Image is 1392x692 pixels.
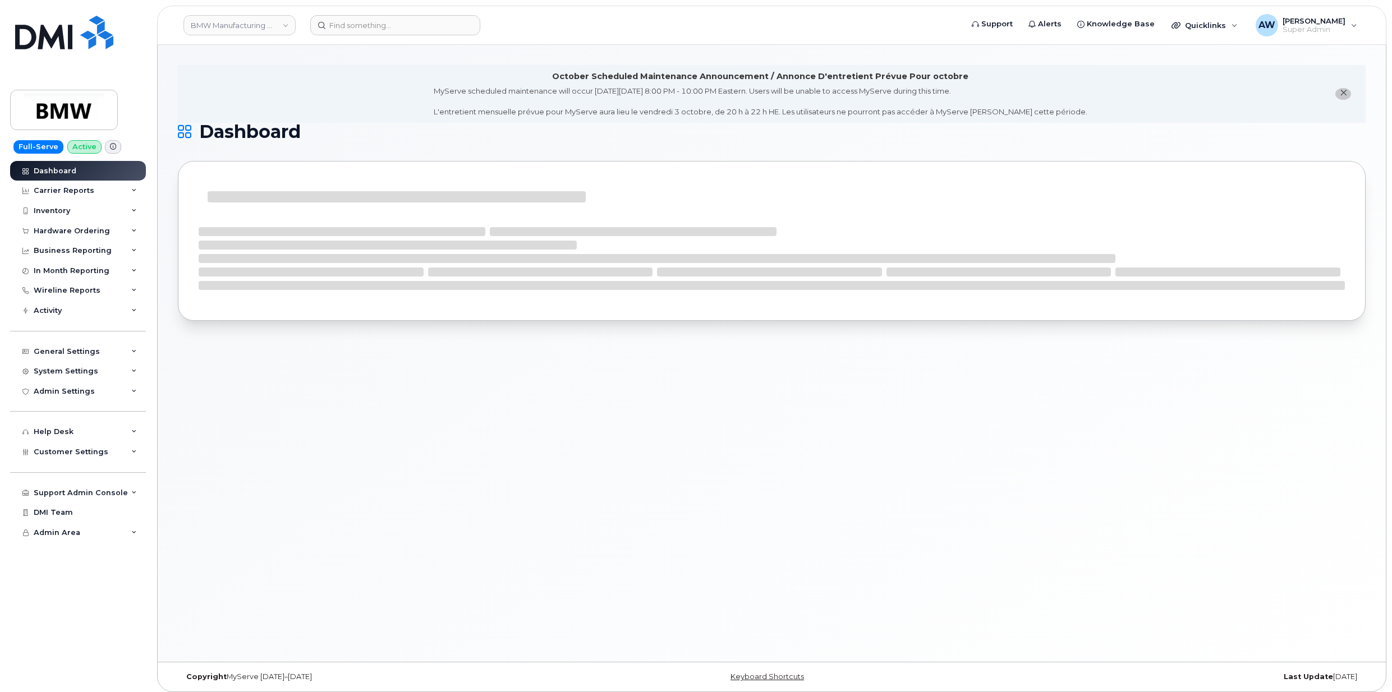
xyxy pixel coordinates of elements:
div: [DATE] [970,672,1366,681]
a: Keyboard Shortcuts [731,672,804,681]
div: MyServe [DATE]–[DATE] [178,672,574,681]
strong: Copyright [186,672,227,681]
span: Dashboard [199,123,301,140]
div: October Scheduled Maintenance Announcement / Annonce D'entretient Prévue Pour octobre [552,71,968,82]
strong: Last Update [1284,672,1333,681]
div: MyServe scheduled maintenance will occur [DATE][DATE] 8:00 PM - 10:00 PM Eastern. Users will be u... [434,86,1087,117]
button: close notification [1335,88,1351,100]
